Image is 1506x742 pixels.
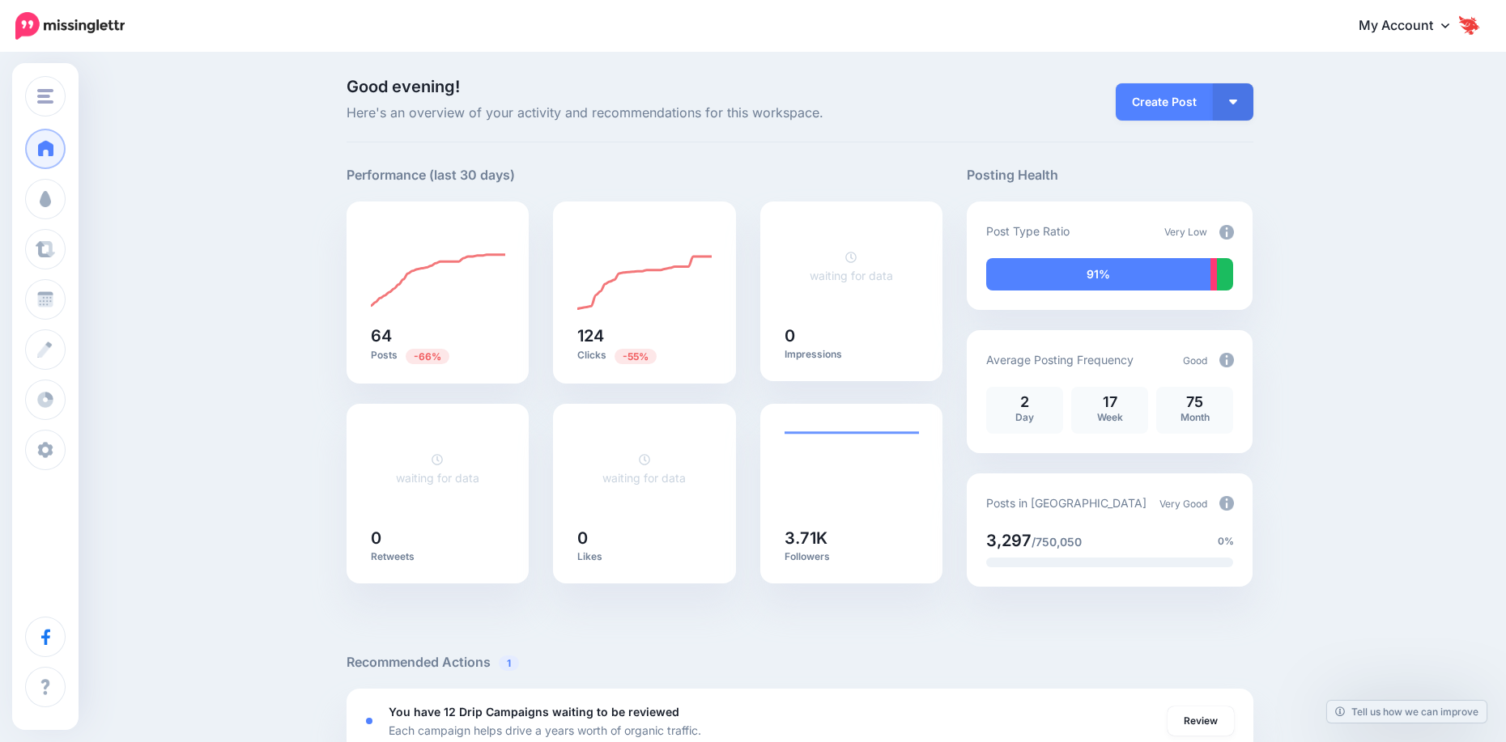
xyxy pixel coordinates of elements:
span: Very Low [1164,226,1207,238]
img: info-circle-grey.png [1219,225,1234,240]
p: Each campaign helps drive a years worth of organic traffic. [389,721,701,740]
span: Here's an overview of your activity and recommendations for this workspace. [347,103,943,124]
span: Previous period: 277 [615,349,657,364]
h5: Performance (last 30 days) [347,165,515,185]
span: Good [1183,354,1207,367]
h5: 0 [371,530,505,546]
a: Create Post [1116,83,1213,121]
h5: 3.71K [785,530,919,546]
img: Missinglettr [15,12,125,40]
p: Followers [785,550,919,563]
span: Good evening! [347,77,460,96]
img: arrow-down-white.png [1229,100,1237,104]
p: Likes [577,550,712,563]
span: Very Good [1159,498,1207,510]
p: Average Posting Frequency [986,350,1134,369]
span: /750,050 [1032,535,1082,549]
span: Week [1097,411,1123,423]
p: Impressions [785,348,919,361]
a: Tell us how we can improve [1327,701,1487,723]
img: info-circle-grey.png [1219,353,1234,367]
a: My Account [1342,6,1482,46]
p: 75 [1164,395,1225,409]
h5: Posting Health [967,165,1253,185]
h5: 0 [785,328,919,344]
p: 2 [994,395,1055,409]
p: Post Type Ratio [986,222,1070,240]
div: <div class='status-dot small red margin-right'></div>Error [366,718,372,724]
h5: Recommended Actions [347,652,1253,672]
h5: 64 [371,328,505,344]
p: Retweets [371,550,505,563]
a: waiting for data [396,452,479,485]
p: Clicks [577,348,712,363]
a: waiting for data [602,452,686,485]
span: Day [1015,411,1034,423]
span: 1 [499,655,519,671]
a: Review [1168,706,1234,736]
h5: 124 [577,328,712,344]
span: 0% [1218,533,1234,549]
img: menu.png [37,89,53,104]
a: waiting for data [810,250,893,282]
p: 17 [1079,395,1140,409]
img: info-circle-grey.png [1219,496,1234,511]
h5: 0 [577,530,712,546]
div: 7% of your posts in the last 30 days were manually created (i.e. were not from Drip Campaigns or ... [1217,258,1233,290]
span: Month [1181,411,1210,423]
p: Posts [371,348,505,363]
div: 3% of your posts in the last 30 days have been from Curated content [1210,258,1217,290]
span: Previous period: 187 [406,349,449,364]
span: 3,297 [986,531,1032,550]
div: 91% of your posts in the last 30 days have been from Drip Campaigns [986,258,1210,290]
b: You have 12 Drip Campaigns waiting to be reviewed [389,705,679,719]
p: Posts in [GEOGRAPHIC_DATA] [986,494,1147,512]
